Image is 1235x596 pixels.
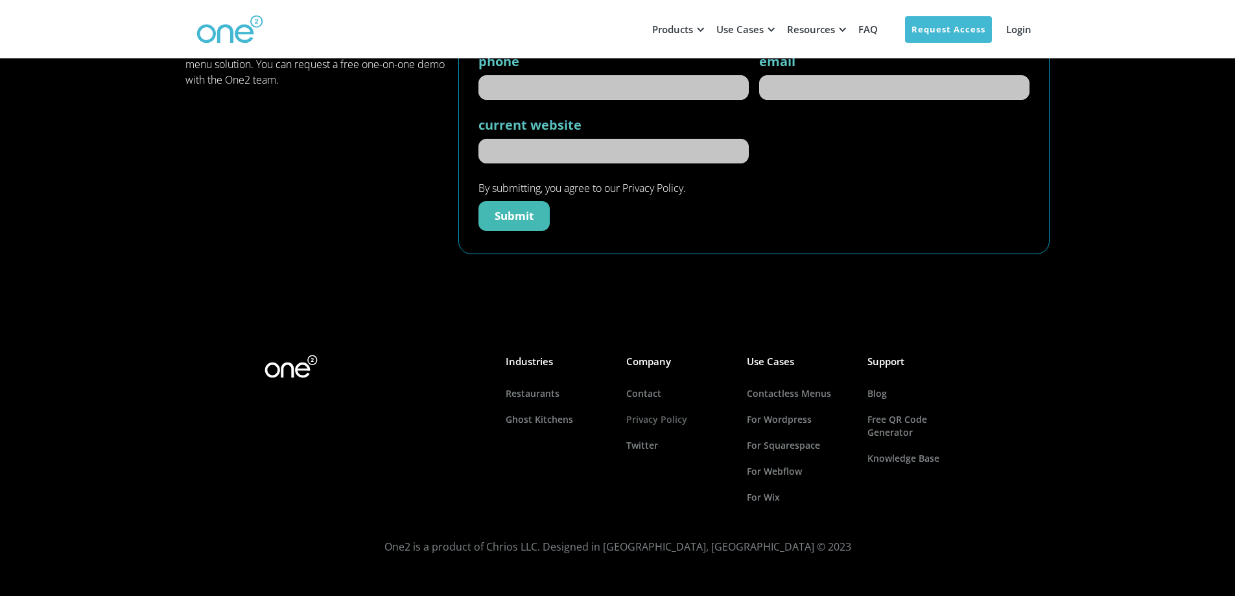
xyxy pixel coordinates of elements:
h5: Use Cases [747,355,851,368]
h5: Support [867,355,971,368]
a: For Webflow [747,459,851,484]
div: By submitting, you agree to our Privacy Policy. [478,180,686,196]
a: FAQ [851,10,886,49]
label: email [759,53,795,70]
a: For Wordpress [747,407,851,433]
div: Request Access [912,23,985,36]
h5: Industries [506,355,609,368]
div: Products [652,23,693,36]
a: Contact [626,381,730,407]
a: For Squarespace [747,433,851,459]
a: Twitter [626,433,730,459]
a: Ghost Kitchens [506,407,609,433]
a: Contactless Menus [747,381,851,407]
h5: Company [626,355,730,368]
a: Privacy Policy [626,407,730,433]
div: Resources [787,23,835,36]
img: One2 Logo2 [265,355,318,378]
input: Submit [478,201,550,231]
a: Restaurants [506,381,609,407]
p: One2 is a product of Chrios LLC. Designed in [GEOGRAPHIC_DATA], [GEOGRAPHIC_DATA] © 2023 [261,536,974,557]
a: Request Access [905,16,992,43]
div: Custom fit: We'll work with you to build a tailored online menu solution. You can request a free ... [185,41,448,88]
label: phone [478,53,519,70]
a: For Wix [747,484,851,510]
a: Free QR Code Generator [867,407,971,446]
div: Use Cases [716,23,764,36]
a: Login [998,10,1039,49]
label: current website [478,117,582,134]
a: Knowledge Base [867,446,971,471]
a: Blog [867,381,971,407]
